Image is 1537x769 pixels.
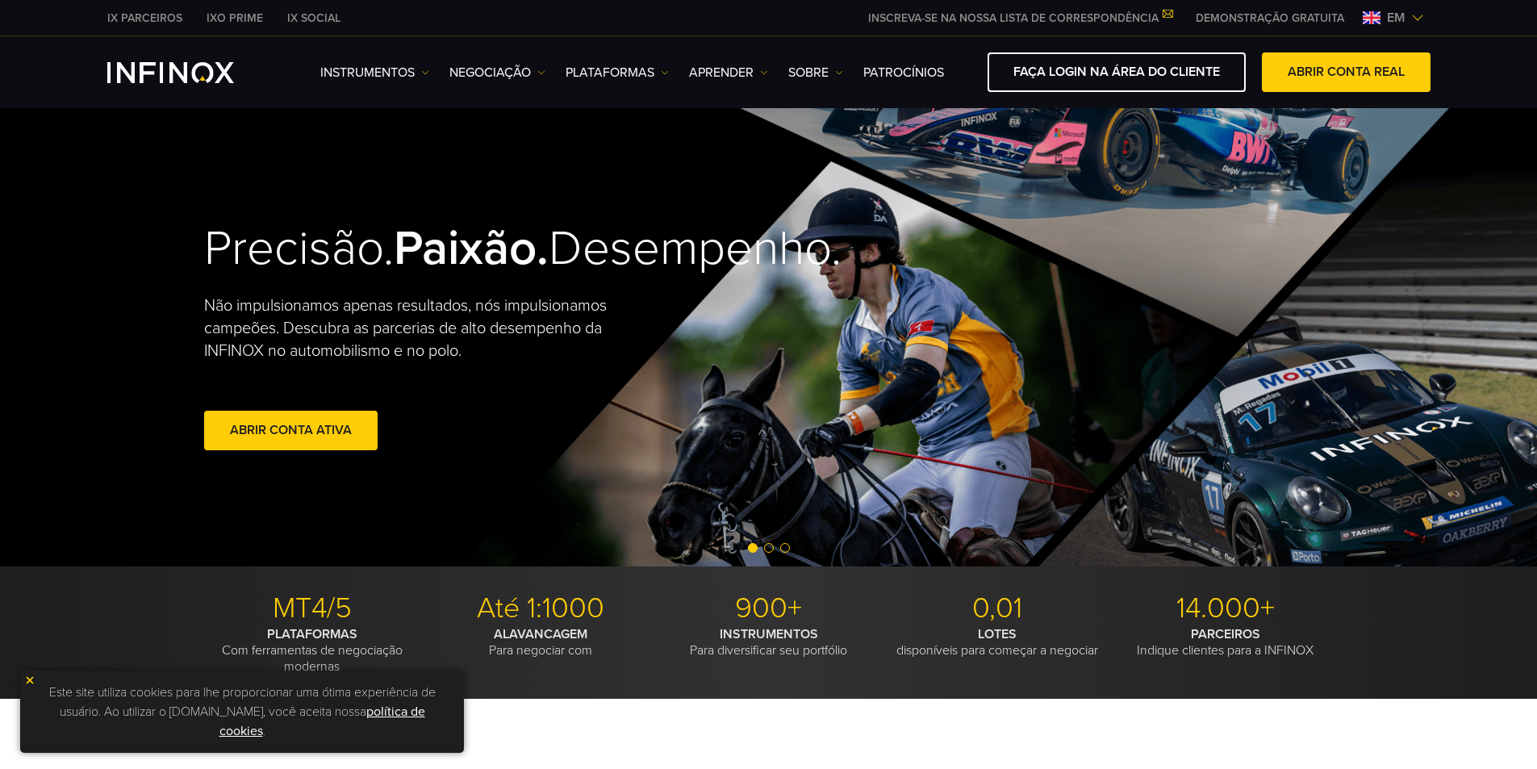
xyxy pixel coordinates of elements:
font: . [263,723,265,739]
font: PARCEIROS [1191,626,1260,642]
font: Não impulsionamos apenas resultados, nós impulsionamos campeões. Descubra as parcerias de alto de... [204,296,607,361]
font: Paixão. [394,219,549,278]
font: Desempenho. [549,219,842,278]
font: 14.000+ [1176,591,1275,625]
img: ícone amarelo de fechamento [24,675,36,686]
a: FAÇA LOGIN NA ÁREA DO CLIENTE [988,52,1246,92]
font: NEGOCIAÇÃO [449,65,531,81]
font: SOBRE [788,65,829,81]
font: Precisão. [204,219,394,278]
a: Aprender [689,63,768,82]
font: 900+ [735,591,802,625]
font: INSCREVA-SE NA NOSSA LISTA DE CORRESPONDÊNCIA [868,11,1159,25]
font: IX SOCIAL [287,11,340,25]
font: PATROCÍNIOS [863,65,944,81]
a: Logotipo INFINOX [107,62,272,83]
a: SOBRE [788,63,843,82]
a: Abrir conta ativa [204,411,378,450]
font: Com ferramentas de negociação modernas [222,642,403,675]
a: INSCREVA-SE NA NOSSA LISTA DE CORRESPONDÊNCIA [856,11,1184,25]
span: Vá para o slide 3 [780,543,790,553]
font: Instrumentos [320,65,415,81]
font: Para diversificar seu portfólio [690,642,847,658]
font: disponíveis para começar a negociar [896,642,1098,658]
font: IXO PRIME [207,11,263,25]
font: Este site utiliza cookies para lhe proporcionar uma ótima experiência de usuário. Ao utilizar o [... [49,684,436,720]
span: Ir para o slide 2 [764,543,774,553]
a: ABRIR CONTA REAL [1262,52,1430,92]
a: INFINOX [95,10,194,27]
font: LOTES [978,626,1017,642]
font: Para negociar com [489,642,592,658]
font: INSTRUMENTOS [720,626,818,642]
a: Instrumentos [320,63,429,82]
font: IX PARCEIROS [107,11,182,25]
font: Abrir conta ativa [230,422,352,438]
font: PLATAFORMAS [566,65,654,81]
font: ALAVANCAGEM [494,626,587,642]
font: DEMONSTRAÇÃO GRATUITA [1196,11,1344,25]
font: MT4/5 [273,591,352,625]
font: PLATAFORMAS [267,626,357,642]
font: em [1387,10,1405,26]
font: ABRIR CONTA REAL [1288,64,1405,80]
font: Aprender [689,65,754,81]
a: INFINOX [275,10,353,27]
a: CARDÁPIO INFINOX [1184,10,1356,27]
font: 0,01 [972,591,1022,625]
a: PATROCÍNIOS [863,63,944,82]
font: FAÇA LOGIN NA ÁREA DO CLIENTE [1013,64,1220,80]
a: INFINOX [194,10,275,27]
span: Ir para o slide 1 [748,543,758,553]
a: NEGOCIAÇÃO [449,63,545,82]
font: Até 1:1000 [477,591,604,625]
a: PLATAFORMAS [566,63,669,82]
font: Indique clientes para a INFINOX [1137,642,1314,658]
